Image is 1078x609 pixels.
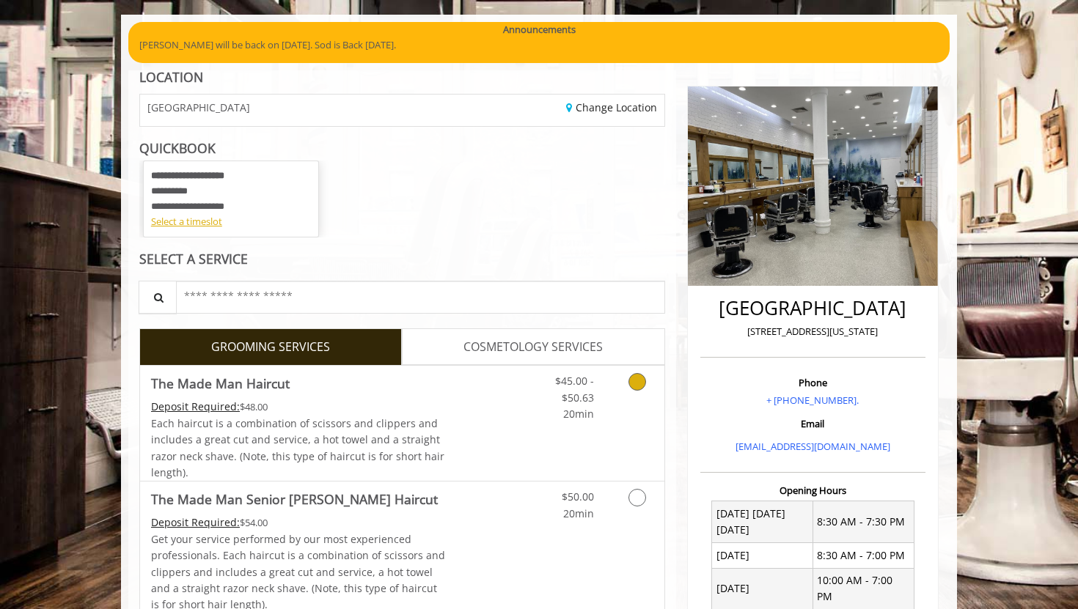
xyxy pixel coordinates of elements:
[151,399,446,415] div: $48.00
[766,394,859,407] a: + [PHONE_NUMBER].
[813,543,914,568] td: 8:30 AM - 7:00 PM
[151,515,240,529] span: This service needs some Advance to be paid before we block your appointment
[555,374,594,404] span: $45.00 - $50.63
[563,506,594,520] span: 20min
[139,139,216,157] b: QUICKBOOK
[736,440,890,453] a: [EMAIL_ADDRESS][DOMAIN_NAME]
[151,373,290,394] b: The Made Man Haircut
[139,68,203,86] b: LOCATION
[151,416,444,479] span: Each haircut is a combination of scissors and clippers and includes a great cut and service, a ho...
[139,37,939,53] p: [PERSON_NAME] will be back on [DATE]. Sod is Back [DATE].
[700,485,925,495] h3: Opening Hours
[139,252,665,266] div: SELECT A SERVICE
[704,298,922,319] h2: [GEOGRAPHIC_DATA]
[813,501,914,543] td: 8:30 AM - 7:30 PM
[704,418,922,429] h3: Email
[563,407,594,421] span: 20min
[704,324,922,339] p: [STREET_ADDRESS][US_STATE]
[151,514,446,531] div: $54.00
[211,338,330,357] span: GROOMING SERVICES
[566,100,657,114] a: Change Location
[151,399,240,413] span: This service needs some Advance to be paid before we block your appointment
[151,489,438,509] b: The Made Man Senior [PERSON_NAME] Haircut
[712,543,813,568] td: [DATE]
[151,214,311,229] div: Select a timeslot
[562,490,594,503] span: $50.00
[147,102,250,113] span: [GEOGRAPHIC_DATA]
[463,338,603,357] span: COSMETOLOGY SERVICES
[503,22,576,37] b: Announcements
[139,281,177,314] button: Service Search
[704,377,922,388] h3: Phone
[712,501,813,543] td: [DATE] [DATE] [DATE]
